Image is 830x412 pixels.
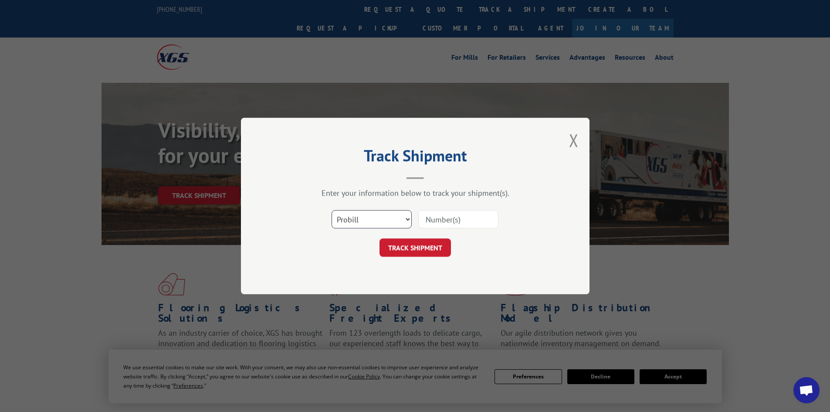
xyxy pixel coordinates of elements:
button: TRACK SHIPMENT [379,238,451,257]
div: Enter your information below to track your shipment(s). [285,188,546,198]
h2: Track Shipment [285,150,546,166]
div: Open chat [793,377,820,403]
button: Close modal [569,129,579,152]
input: Number(s) [418,210,498,228]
